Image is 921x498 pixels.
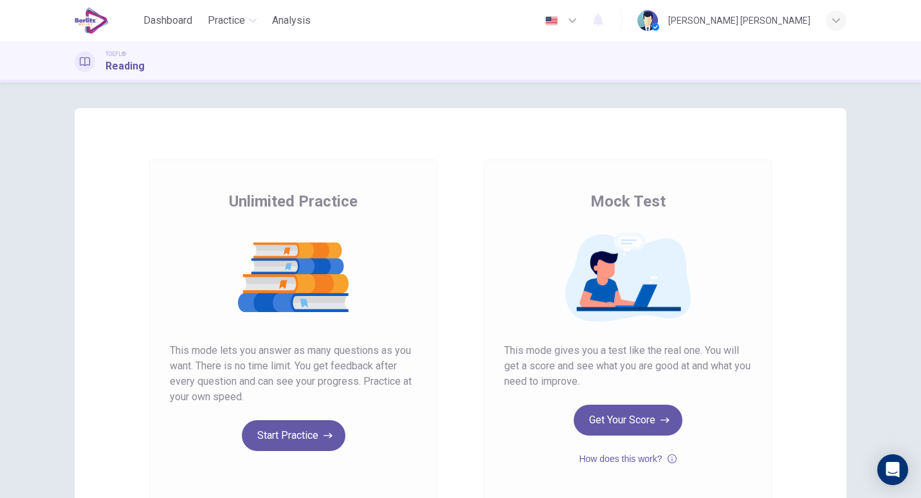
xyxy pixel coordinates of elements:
div: [PERSON_NAME] [PERSON_NAME] [668,13,810,28]
span: TOEFL® [105,50,126,59]
span: Mock Test [590,191,666,212]
div: Open Intercom Messenger [877,454,908,485]
button: Practice [203,9,262,32]
h1: Reading [105,59,145,74]
span: This mode lets you answer as many questions as you want. There is no time limit. You get feedback... [170,343,417,405]
button: Dashboard [138,9,197,32]
img: Profile picture [637,10,658,31]
button: Start Practice [242,420,345,451]
span: This mode gives you a test like the real one. You will get a score and see what you are good at a... [504,343,751,389]
button: How does this work? [579,451,676,466]
span: Dashboard [143,13,192,28]
a: EduSynch logo [75,8,138,33]
span: Unlimited Practice [229,191,358,212]
img: EduSynch logo [75,8,109,33]
span: Analysis [272,13,311,28]
span: Practice [208,13,245,28]
img: en [543,16,560,26]
button: Get Your Score [574,405,682,436]
button: Analysis [267,9,316,32]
